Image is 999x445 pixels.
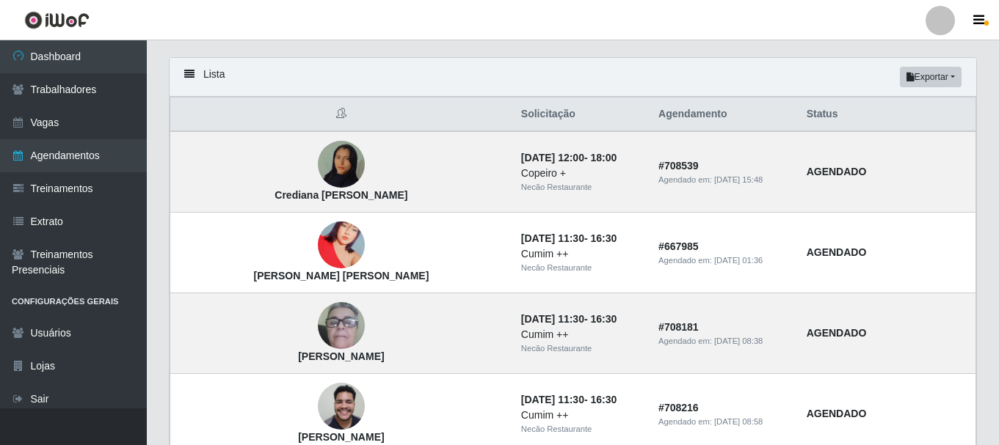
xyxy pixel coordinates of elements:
th: Status [798,98,976,132]
strong: - [521,152,617,163]
time: 16:30 [591,313,617,325]
time: [DATE] 11:30 [521,232,584,244]
div: Lista [170,58,976,97]
strong: # 708216 [658,402,699,413]
strong: - [521,313,617,325]
strong: [PERSON_NAME] [298,431,384,443]
th: Agendamento [650,98,798,132]
div: Cumim ++ [521,327,641,342]
time: 16:30 [591,232,617,244]
div: Copeiro + [521,166,641,181]
time: [DATE] 11:30 [521,394,584,405]
div: Necão Restaurante [521,262,641,274]
div: Necão Restaurante [521,423,641,435]
strong: AGENDADO [807,408,867,419]
div: Agendado em: [658,254,789,267]
strong: - [521,232,617,244]
strong: # 667985 [658,240,699,252]
div: Cumim ++ [521,246,641,262]
time: [DATE] 08:38 [714,336,763,345]
strong: # 708539 [658,160,699,172]
strong: Crediana [PERSON_NAME] [275,189,407,201]
div: Necão Restaurante [521,342,641,355]
strong: # 708181 [658,321,699,333]
strong: AGENDADO [807,246,867,258]
time: [DATE] 01:36 [714,256,763,265]
strong: AGENDADO [807,166,867,177]
div: Cumim ++ [521,408,641,423]
img: Myllena Cíntia silva dantas [318,204,365,287]
time: 16:30 [591,394,617,405]
strong: [PERSON_NAME] [PERSON_NAME] [254,270,429,282]
img: Sandra Maria Barros Roma [318,278,365,375]
div: Agendado em: [658,416,789,428]
strong: - [521,394,617,405]
div: Agendado em: [658,335,789,347]
img: Higor Henrique Farias [318,375,365,438]
time: [DATE] 08:58 [714,417,763,426]
img: Crediana Lúcio da Costa [318,122,365,206]
time: 18:00 [591,152,617,163]
time: [DATE] 15:48 [714,175,763,184]
time: [DATE] 11:30 [521,313,584,325]
div: Necão Restaurante [521,181,641,194]
time: [DATE] 12:00 [521,152,584,163]
img: CoreUI Logo [24,11,90,29]
th: Solicitação [512,98,650,132]
div: Agendado em: [658,174,789,186]
strong: AGENDADO [807,327,867,339]
strong: [PERSON_NAME] [298,350,384,362]
button: Exportar [900,67,962,87]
